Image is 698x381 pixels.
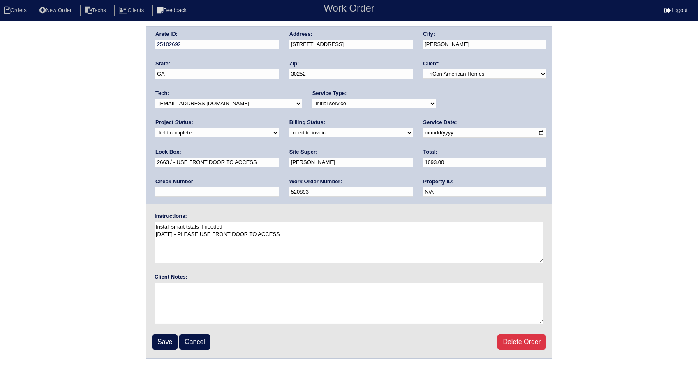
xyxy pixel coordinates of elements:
[155,273,187,281] label: Client Notes:
[155,212,187,220] label: Instructions:
[423,30,435,38] label: City:
[155,119,193,126] label: Project Status:
[664,7,688,13] a: Logout
[289,30,312,38] label: Address:
[80,5,113,16] li: Techs
[155,222,543,263] textarea: Install smart tstats if needed [DATE] - PLEASE USE FRONT DOOR TO ACCESS
[289,178,342,185] label: Work Order Number:
[35,7,78,13] a: New Order
[423,60,439,67] label: Client:
[152,334,178,350] input: Save
[423,119,457,126] label: Service Date:
[289,60,299,67] label: Zip:
[179,334,210,350] a: Cancel
[423,148,437,156] label: Total:
[155,30,178,38] label: Arete ID:
[312,90,347,97] label: Service Type:
[497,334,546,350] a: Delete Order
[423,178,453,185] label: Property ID:
[114,5,150,16] li: Clients
[35,5,78,16] li: New Order
[152,5,193,16] li: Feedback
[155,60,170,67] label: State:
[155,178,195,185] label: Check Number:
[289,40,413,49] input: Enter a location
[289,119,325,126] label: Billing Status:
[155,148,181,156] label: Lock Box:
[155,90,169,97] label: Tech:
[80,7,113,13] a: Techs
[114,7,150,13] a: Clients
[289,148,318,156] label: Site Super:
